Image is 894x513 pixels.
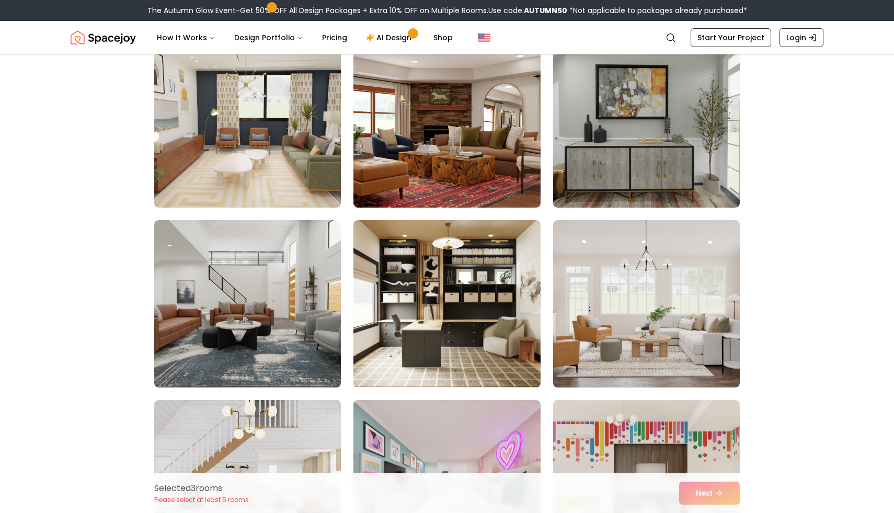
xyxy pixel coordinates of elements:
[147,5,747,16] div: The Autumn Glow Event-Get 50% OFF All Design Packages + Extra 10% OFF on Multiple Rooms.
[353,40,540,208] img: Room room-50
[780,28,823,47] a: Login
[154,40,341,208] img: Room room-49
[358,27,423,48] a: AI Design
[71,27,136,48] a: Spacejoy
[71,27,136,48] img: Spacejoy Logo
[226,27,312,48] button: Design Portfolio
[154,496,249,504] p: Please select at least 5 rooms
[553,40,740,208] img: Room room-51
[353,220,540,387] img: Room room-53
[154,482,249,495] p: Selected 3 room s
[148,27,224,48] button: How It Works
[567,5,747,16] span: *Not applicable to packages already purchased*
[148,27,461,48] nav: Main
[691,28,771,47] a: Start Your Project
[154,220,341,387] img: Room room-52
[71,21,823,54] nav: Global
[478,31,490,44] img: United States
[425,27,461,48] a: Shop
[314,27,356,48] a: Pricing
[488,5,567,16] span: Use code:
[524,5,567,16] b: AUTUMN50
[553,220,740,387] img: Room room-54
